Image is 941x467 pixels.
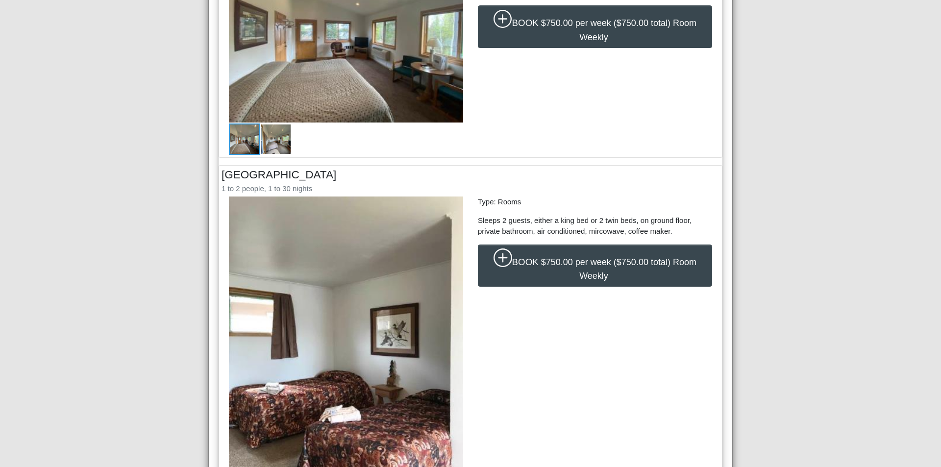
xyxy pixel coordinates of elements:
[541,18,696,42] span: $750.00 per week ($750.00 total) Room Weekly
[222,168,719,181] h4: [GEOGRAPHIC_DATA]
[478,5,712,48] button: plus circleBOOK$750.00 per week ($750.00 total) Room Weekly
[478,245,712,287] button: plus circleBOOK$750.00 per week ($750.00 total) Room Weekly
[494,248,512,267] svg: plus circle
[478,197,712,208] p: Type: Rooms
[222,184,719,193] h6: 1 to 2 people, 1 to 30 nights
[478,216,692,236] span: Sleeps 2 guests, either a king bed or 2 twin beds, on ground floor, private bathroom, air conditi...
[512,18,539,28] span: BOOK
[494,10,512,28] svg: plus circle
[541,257,696,281] span: $750.00 per week ($750.00 total) Room Weekly
[512,257,539,267] span: BOOK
